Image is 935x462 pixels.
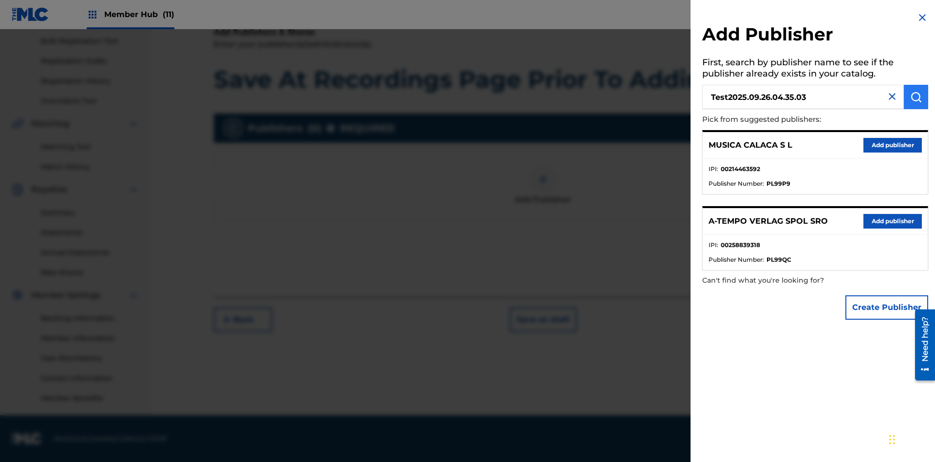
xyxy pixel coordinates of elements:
[702,109,873,130] p: Pick from suggested publishers:
[889,425,895,454] div: Drag
[104,9,174,20] span: Member Hub
[886,91,898,102] img: close
[886,415,935,462] iframe: Chat Widget
[910,91,922,103] img: Search Works
[702,85,904,109] input: Search publisher's name
[702,23,928,48] h2: Add Publisher
[709,165,718,173] span: IPI :
[863,214,922,229] button: Add publisher
[721,241,760,250] strong: 00258839318
[709,179,764,188] span: Publisher Number :
[721,165,760,173] strong: 00214463592
[12,7,49,21] img: MLC Logo
[87,9,98,20] img: Top Rightsholders
[767,179,790,188] strong: PL99P9
[767,255,791,264] strong: PL99QC
[908,306,935,385] iframe: Resource Center
[163,10,174,19] span: (11)
[845,295,928,320] button: Create Publisher
[863,138,922,153] button: Add publisher
[702,54,928,85] h5: First, search by publisher name to see if the publisher already exists in your catalog.
[709,139,792,151] p: MUSICA CALACA S L
[709,255,764,264] span: Publisher Number :
[709,241,718,250] span: IPI :
[709,215,828,227] p: A-TEMPO VERLAG SPOL SRO
[702,270,873,290] p: Can't find what you're looking for?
